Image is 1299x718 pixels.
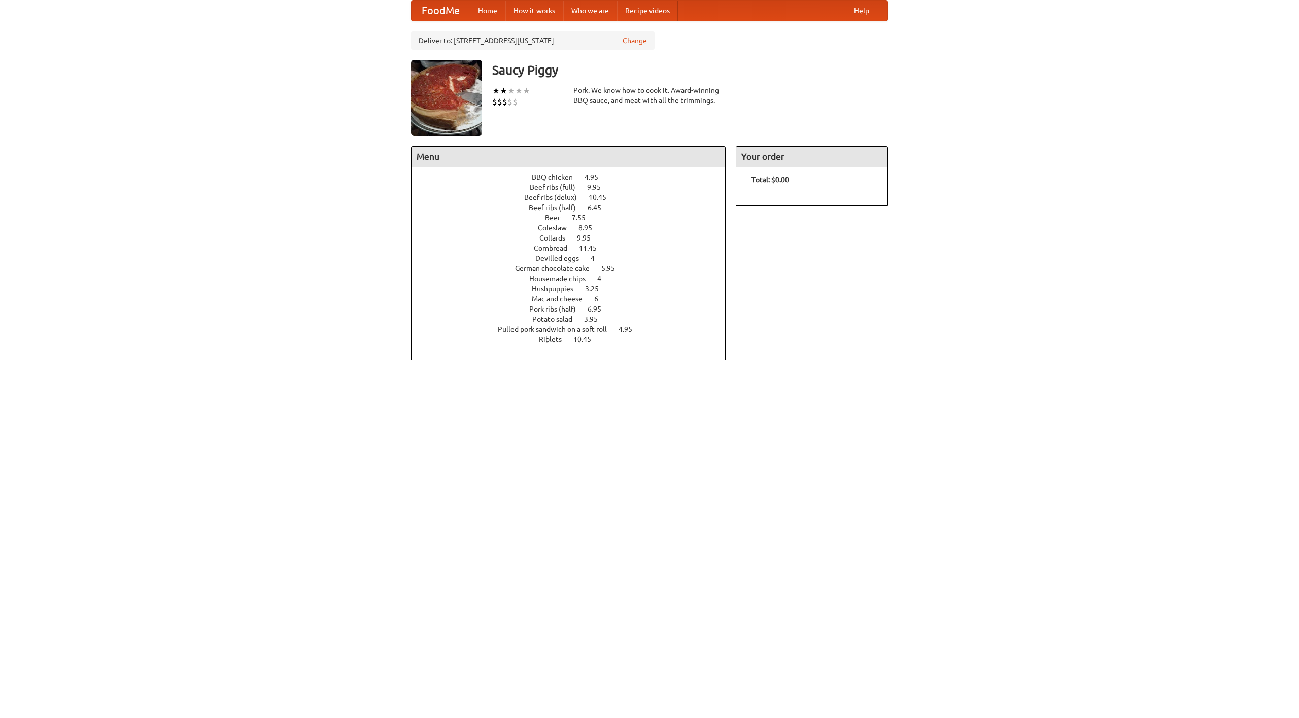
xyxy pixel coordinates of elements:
span: 10.45 [589,193,617,201]
a: Housemade chips 4 [529,275,620,283]
span: Housemade chips [529,275,596,283]
a: BBQ chicken 4.95 [532,173,617,181]
a: Coleslaw 8.95 [538,224,611,232]
span: Pulled pork sandwich on a soft roll [498,325,617,333]
span: 10.45 [573,335,601,344]
li: $ [497,96,502,108]
span: 6 [594,295,608,303]
li: ★ [515,85,523,96]
span: 5.95 [601,264,625,272]
span: Beef ribs (delux) [524,193,587,201]
a: Beef ribs (delux) 10.45 [524,193,625,201]
b: Total: $0.00 [751,176,789,184]
span: 6.95 [588,305,611,313]
span: Potato salad [532,315,583,323]
span: BBQ chicken [532,173,583,181]
span: Collards [539,234,575,242]
a: Collards 9.95 [539,234,609,242]
span: 11.45 [579,244,607,252]
a: Cornbread 11.45 [534,244,616,252]
span: 4.95 [619,325,642,333]
span: Devilled eggs [535,254,589,262]
a: German chocolate cake 5.95 [515,264,634,272]
a: How it works [505,1,563,21]
span: 6.45 [588,203,611,212]
h4: Menu [412,147,725,167]
a: Mac and cheese 6 [532,295,617,303]
span: 3.95 [584,315,608,323]
div: Pork. We know how to cook it. Award-winning BBQ sauce, and meat with all the trimmings. [573,85,726,106]
span: Beer [545,214,570,222]
li: ★ [500,85,507,96]
li: $ [502,96,507,108]
li: $ [492,96,497,108]
span: Beef ribs (full) [530,183,586,191]
span: 7.55 [572,214,596,222]
a: Riblets 10.45 [539,335,610,344]
a: Change [623,36,647,46]
li: ★ [507,85,515,96]
a: Help [846,1,877,21]
a: Pulled pork sandwich on a soft roll 4.95 [498,325,651,333]
a: Beef ribs (half) 6.45 [529,203,620,212]
li: $ [507,96,512,108]
li: ★ [492,85,500,96]
a: FoodMe [412,1,470,21]
span: Coleslaw [538,224,577,232]
span: Cornbread [534,244,577,252]
span: 4 [591,254,605,262]
span: 3.25 [585,285,609,293]
span: 4 [597,275,611,283]
span: German chocolate cake [515,264,600,272]
a: Devilled eggs 4 [535,254,613,262]
span: 9.95 [587,183,611,191]
li: $ [512,96,518,108]
a: Recipe videos [617,1,678,21]
a: Potato salad 3.95 [532,315,617,323]
span: 9.95 [577,234,601,242]
span: Riblets [539,335,572,344]
a: Home [470,1,505,21]
a: Beef ribs (full) 9.95 [530,183,620,191]
li: ★ [523,85,530,96]
span: Mac and cheese [532,295,593,303]
a: Who we are [563,1,617,21]
span: 4.95 [585,173,608,181]
h4: Your order [736,147,887,167]
a: Beer 7.55 [545,214,604,222]
span: Hushpuppies [532,285,584,293]
div: Deliver to: [STREET_ADDRESS][US_STATE] [411,31,655,50]
a: Hushpuppies 3.25 [532,285,618,293]
a: Pork ribs (half) 6.95 [529,305,620,313]
span: Pork ribs (half) [529,305,586,313]
span: Beef ribs (half) [529,203,586,212]
img: angular.jpg [411,60,482,136]
span: 8.95 [578,224,602,232]
h3: Saucy Piggy [492,60,888,80]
